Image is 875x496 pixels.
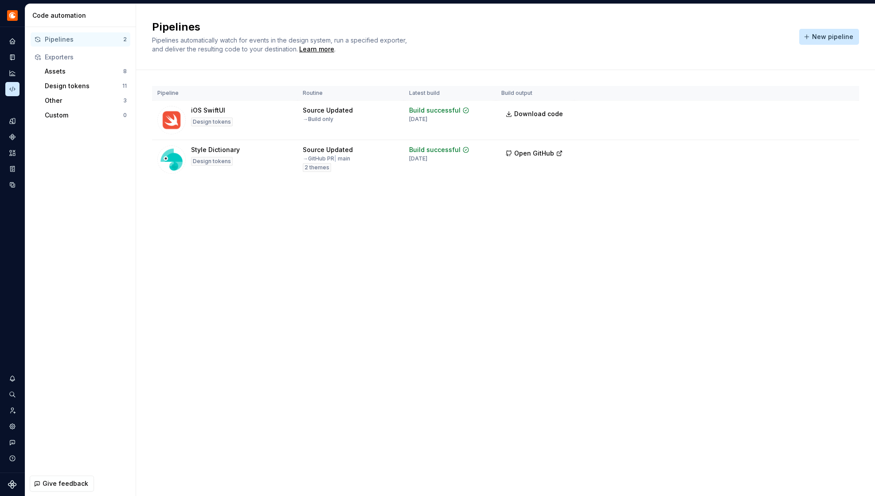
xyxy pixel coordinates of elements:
[303,116,333,123] div: → Build only
[41,79,130,93] button: Design tokens11
[122,82,127,90] div: 11
[191,145,240,154] div: Style Dictionary
[5,50,20,64] a: Documentation
[5,419,20,434] a: Settings
[191,106,225,115] div: iOS SwiftUI
[45,111,123,120] div: Custom
[514,149,554,158] span: Open GitHub
[7,10,18,21] img: 25dd04c0-9bb6-47b6-936d-a9571240c086.png
[303,106,353,115] div: Source Updated
[5,435,20,449] button: Contact support
[5,403,20,418] a: Invite team
[191,157,233,166] div: Design tokens
[5,130,20,144] a: Components
[8,480,17,489] svg: Supernova Logo
[32,11,132,20] div: Code automation
[303,145,353,154] div: Source Updated
[799,29,859,45] button: New pipeline
[31,32,130,47] button: Pipelines2
[45,96,123,105] div: Other
[30,476,94,492] button: Give feedback
[404,86,496,101] th: Latest build
[45,35,123,44] div: Pipelines
[409,106,461,115] div: Build successful
[43,479,88,488] span: Give feedback
[305,164,329,171] span: 2 themes
[123,97,127,104] div: 3
[5,114,20,128] a: Design tokens
[409,155,427,162] div: [DATE]
[152,86,297,101] th: Pipeline
[123,112,127,119] div: 0
[5,387,20,402] button: Search ⌘K
[501,106,569,122] a: Download code
[409,145,461,154] div: Build successful
[298,46,336,53] span: .
[501,145,567,161] button: Open GitHub
[123,36,127,43] div: 2
[496,86,574,101] th: Build output
[5,146,20,160] a: Assets
[5,34,20,48] a: Home
[45,67,123,76] div: Assets
[45,53,127,62] div: Exporters
[5,82,20,96] a: Code automation
[152,20,789,34] h2: Pipelines
[501,151,567,158] a: Open GitHub
[41,108,130,122] button: Custom0
[5,66,20,80] a: Analytics
[45,82,122,90] div: Design tokens
[514,109,563,118] span: Download code
[299,45,334,54] a: Learn more
[152,36,409,53] span: Pipelines automatically watch for events in the design system, run a specified exporter, and deli...
[297,86,404,101] th: Routine
[123,68,127,75] div: 8
[334,155,336,162] span: |
[41,64,130,78] button: Assets8
[812,32,853,41] span: New pipeline
[41,94,130,108] button: Other3
[191,117,233,126] div: Design tokens
[303,155,350,162] div: → GitHub PR main
[5,178,20,192] a: Data sources
[5,371,20,386] button: Notifications
[5,162,20,176] a: Storybook stories
[409,116,427,123] div: [DATE]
